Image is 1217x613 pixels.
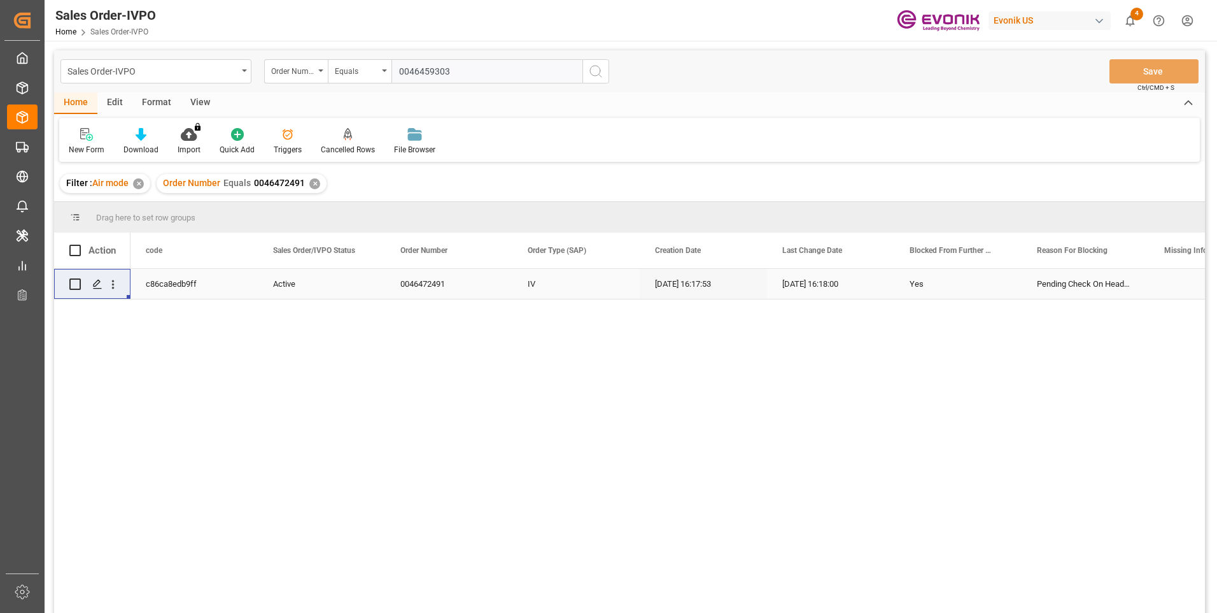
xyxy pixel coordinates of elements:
[146,246,162,255] span: code
[1137,83,1174,92] span: Ctrl/CMD + S
[1037,246,1108,255] span: Reason For Blocking
[66,178,92,188] span: Filter :
[123,144,158,155] div: Download
[54,92,97,114] div: Home
[321,144,375,155] div: Cancelled Rows
[1144,6,1173,35] button: Help Center
[335,62,378,77] div: Equals
[528,246,586,255] span: Order Type (SAP)
[512,269,640,299] div: IV
[271,62,314,77] div: Order Number
[96,213,195,222] span: Drag here to set row groups
[69,144,104,155] div: New Form
[274,144,302,155] div: Triggers
[55,27,76,36] a: Home
[67,62,237,78] div: Sales Order-IVPO
[264,59,328,83] button: open menu
[181,92,220,114] div: View
[54,269,130,299] div: Press SPACE to select this row.
[88,245,116,256] div: Action
[640,269,767,299] div: [DATE] 16:17:53
[130,269,258,299] div: c86ca8edb9ff
[385,269,512,299] div: 0046472491
[163,178,220,188] span: Order Number
[328,59,391,83] button: open menu
[1109,59,1199,83] button: Save
[582,59,609,83] button: search button
[133,178,144,189] div: ✕
[910,246,995,255] span: Blocked From Further Processing
[223,178,251,188] span: Equals
[92,178,129,188] span: Air mode
[655,246,701,255] span: Creation Date
[97,92,132,114] div: Edit
[220,144,255,155] div: Quick Add
[273,246,355,255] span: Sales Order/IVPO Status
[910,270,1006,299] div: Yes
[254,178,305,188] span: 0046472491
[897,10,980,32] img: Evonik-brand-mark-Deep-Purple-RGB.jpeg_1700498283.jpeg
[782,246,842,255] span: Last Change Date
[309,178,320,189] div: ✕
[767,269,894,299] div: [DATE] 16:18:00
[273,270,370,299] div: Active
[60,59,251,83] button: open menu
[394,144,435,155] div: File Browser
[132,92,181,114] div: Format
[55,6,156,25] div: Sales Order-IVPO
[1116,6,1144,35] button: show 4 new notifications
[391,59,582,83] input: Type to search
[1130,8,1143,20] span: 4
[988,8,1116,32] button: Evonik US
[400,246,447,255] span: Order Number
[988,11,1111,30] div: Evonik US
[1022,269,1149,299] div: Pending Check On Header Level, Special Transport Requirements Unchecked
